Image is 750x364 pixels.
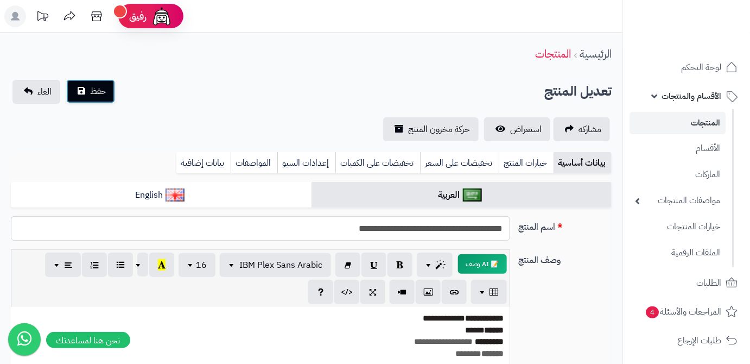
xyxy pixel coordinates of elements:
[196,259,207,272] span: 16
[220,253,331,277] button: IBM Plex Sans Arabic
[544,80,612,103] h2: تعديل المنتج
[676,30,740,53] img: logo-2.png
[630,163,726,186] a: الماركات
[630,299,743,325] a: المراجعات والأسئلة4
[420,152,499,174] a: تخفيضات على السعر
[554,152,612,174] a: بيانات أساسية
[662,89,721,104] span: الأقسام والمنتجات
[630,54,743,80] a: لوحة التحكم
[166,189,185,202] img: English
[645,304,721,319] span: المراجعات والأسئلة
[37,85,52,98] span: الغاء
[463,189,482,202] img: العربية
[499,152,554,174] a: خيارات المنتج
[408,123,470,136] span: حركة مخزون المنتج
[383,117,479,141] a: حركة مخزون المنتج
[11,182,312,209] a: English
[12,80,60,104] a: الغاء
[510,123,542,136] span: استعراض
[579,123,601,136] span: مشاركه
[630,112,726,134] a: المنتجات
[312,182,612,209] a: العربية
[514,249,616,267] label: وصف المنتج
[458,254,507,274] button: 📝 AI وصف
[129,10,147,23] span: رفيق
[90,85,106,98] span: حفظ
[277,152,335,174] a: إعدادات السيو
[66,79,115,103] button: حفظ
[630,189,726,212] a: مواصفات المنتجات
[580,46,612,62] a: الرئيسية
[335,152,420,174] a: تخفيضات على الكميات
[630,215,726,239] a: خيارات المنتجات
[677,333,721,348] span: طلبات الإرجاع
[176,152,231,174] a: بيانات إضافية
[535,46,571,62] a: المنتجات
[151,5,173,27] img: ai-face.png
[514,216,616,234] label: اسم المنتج
[554,117,610,141] a: مشاركه
[484,117,550,141] a: استعراض
[179,253,215,277] button: 16
[231,152,277,174] a: المواصفات
[29,5,56,30] a: تحديثات المنصة
[696,275,721,291] span: الطلبات
[646,306,659,318] span: 4
[630,328,743,354] a: طلبات الإرجاع
[630,270,743,296] a: الطلبات
[630,241,726,265] a: الملفات الرقمية
[630,137,726,160] a: الأقسام
[681,60,721,75] span: لوحة التحكم
[239,259,322,272] span: IBM Plex Sans Arabic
